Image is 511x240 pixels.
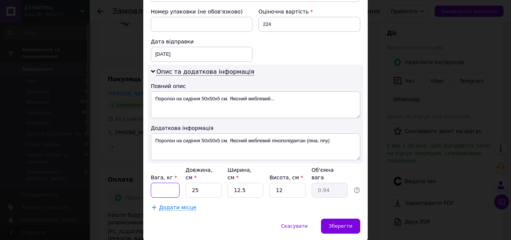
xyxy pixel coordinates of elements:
[329,223,352,229] span: Зберегти
[269,174,303,180] label: Висота, см
[151,8,253,15] div: Номер упаковки (не обов'язково)
[312,166,348,181] div: Об'ємна вага
[227,167,251,180] label: Ширина, см
[186,167,212,180] label: Довжина, см
[151,38,253,45] div: Дата відправки
[151,82,360,90] div: Повний опис
[151,133,360,160] textarea: Поролон на сидіння 50х50х5 см. Якісний меблевий пінополіуритан (піна, ппу)
[151,124,360,132] div: Додаткова інформація
[151,174,177,180] label: Вага, кг
[151,91,360,118] textarea: Поролон на сидіння 50х50х5 см. Якісний меблевий...
[159,204,196,211] span: Додати місце
[156,68,254,76] span: Опис та додаткова інформація
[281,223,307,229] span: Скасувати
[258,8,360,15] div: Оціночна вартість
